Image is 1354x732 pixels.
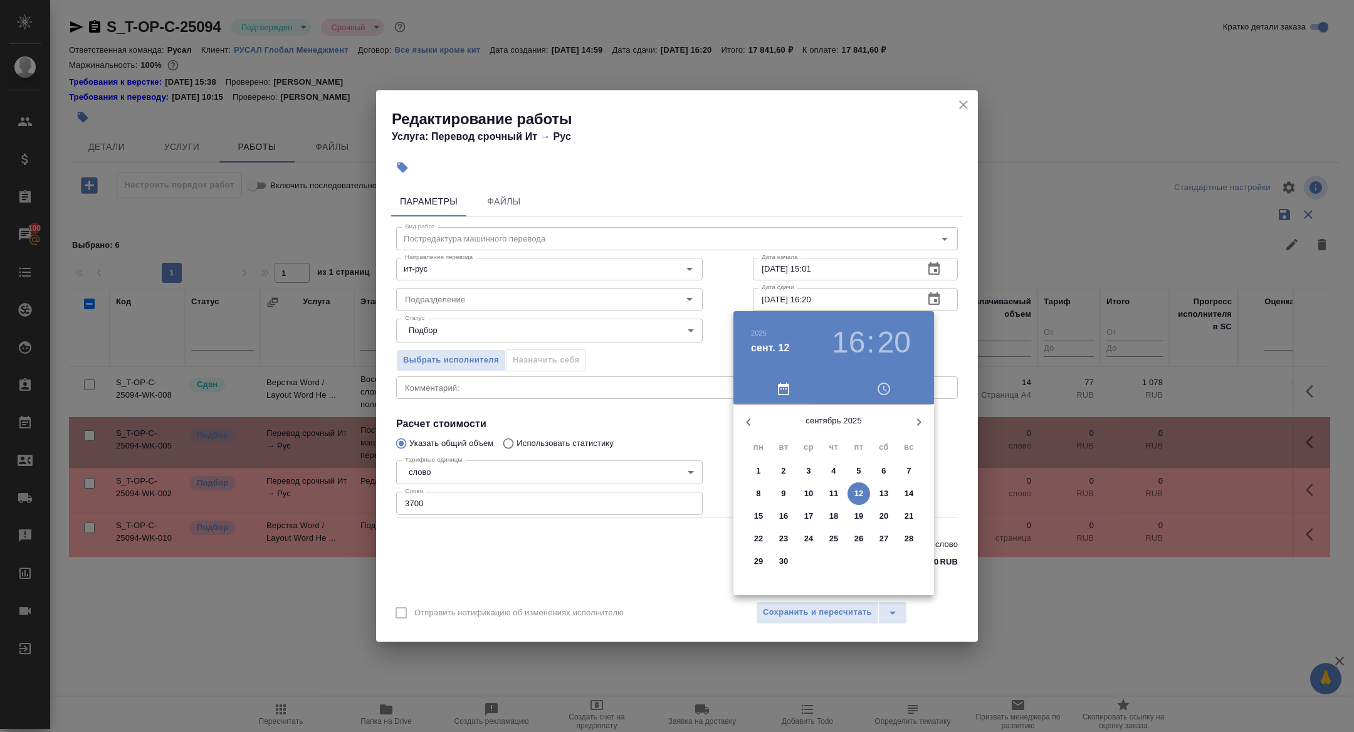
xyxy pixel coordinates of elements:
p: 27 [879,533,889,545]
p: 11 [829,487,839,500]
button: 15 [747,505,770,528]
p: 20 [879,510,889,522]
button: 17 [797,505,820,528]
p: 29 [754,555,764,568]
p: 12 [854,487,864,500]
button: 5 [848,460,870,482]
button: 6 [873,460,895,482]
span: пн [747,441,770,454]
p: 21 [905,510,914,522]
button: 28 [898,528,920,550]
button: 26 [848,528,870,550]
button: 2025 [751,329,767,337]
p: 22 [754,533,764,545]
span: сб [873,441,895,454]
button: 10 [797,482,820,505]
h3: : [866,325,874,360]
button: 12 [848,482,870,505]
button: 19 [848,505,870,528]
p: 7 [906,465,911,477]
button: сент. 12 [751,341,790,356]
p: 25 [829,533,839,545]
button: 9 [772,482,795,505]
p: 15 [754,510,764,522]
button: 29 [747,550,770,573]
p: 18 [829,510,839,522]
p: 6 [881,465,886,477]
button: 24 [797,528,820,550]
p: 26 [854,533,864,545]
button: 21 [898,505,920,528]
p: 1 [756,465,760,477]
p: 3 [806,465,811,477]
button: 1 [747,460,770,482]
p: 19 [854,510,864,522]
button: 20 [878,325,911,360]
p: 17 [804,510,814,522]
span: ср [797,441,820,454]
button: 13 [873,482,895,505]
button: 4 [822,460,845,482]
p: 30 [779,555,789,568]
button: 7 [898,460,920,482]
button: 25 [822,528,845,550]
p: сентябрь 2025 [764,415,904,427]
button: 8 [747,482,770,505]
p: 2 [781,465,785,477]
p: 5 [856,465,861,477]
button: 16 [772,505,795,528]
p: 16 [779,510,789,522]
p: 23 [779,533,789,545]
p: 8 [756,487,760,500]
button: 2 [772,460,795,482]
span: вс [898,441,920,454]
p: 14 [905,487,914,500]
p: 28 [905,533,914,545]
button: 20 [873,505,895,528]
span: вт [772,441,795,454]
button: 22 [747,528,770,550]
button: 14 [898,482,920,505]
button: 18 [822,505,845,528]
button: 27 [873,528,895,550]
button: 30 [772,550,795,573]
p: 10 [804,487,814,500]
p: 13 [879,487,889,500]
button: 11 [822,482,845,505]
span: чт [822,441,845,454]
p: 24 [804,533,814,545]
button: 3 [797,460,820,482]
span: пт [848,441,870,454]
button: 23 [772,528,795,550]
button: 16 [832,325,865,360]
p: 4 [831,465,836,477]
p: 9 [781,487,785,500]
